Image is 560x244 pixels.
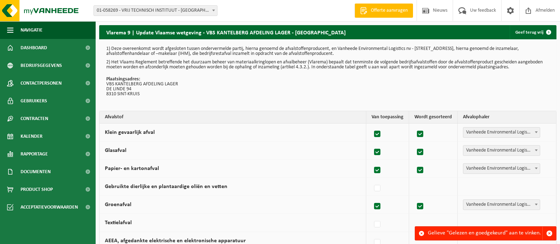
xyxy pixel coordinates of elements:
label: AEEA, afgedankte elektrische en elektronische apparatuur [105,238,246,244]
p: 2) Het Vlaams Reglement betreffende het duurzaam beheer van materiaalkringlopen en afvalbeheer (V... [106,60,549,70]
span: Contactpersonen [21,74,62,92]
p: 1) Deze overeenkomst wordt afgesloten tussen ondervermelde partij, hierna genoemd de afvalstoffen... [106,46,549,56]
h2: Vlarema 9 | Update Vlaamse wetgeving - VBS KANTELBERG AFDELING LAGER - [GEOGRAPHIC_DATA] [99,25,353,39]
a: Offerte aanvragen [355,4,413,18]
span: Documenten [21,163,51,181]
label: Groenafval [105,202,131,208]
th: Wordt gesorteerd [409,111,458,124]
th: Afvalstof [100,111,366,124]
span: Gebruikers [21,92,47,110]
span: Bedrijfsgegevens [21,57,62,74]
span: Contracten [21,110,48,127]
a: Geef terug vrij [510,25,556,39]
span: Vanheede Environmental Logistics [463,164,540,174]
span: Product Shop [21,181,53,198]
th: Van toepassing [366,111,409,124]
span: Vanheede Environmental Logistics [463,127,540,138]
span: Vanheede Environmental Logistics [463,199,540,210]
label: Gebruikte dierlijke en plantaardige oliën en vetten [105,184,227,189]
label: Klein gevaarlijk afval [105,130,155,135]
span: Vanheede Environmental Logistics [463,200,540,210]
th: Afvalophaler [458,111,556,124]
div: Gelieve "Gelezen en goedgekeurd" aan te vinken. [428,227,542,240]
span: Rapportage [21,145,48,163]
span: Vanheede Environmental Logistics [463,163,540,174]
label: Papier- en kartonafval [105,166,159,171]
label: Glasafval [105,148,126,153]
span: 01-058269 - VRIJ TECHNISCH INSTITUUT - BRUGGE [94,5,217,16]
span: Acceptatievoorwaarden [21,198,78,216]
span: Navigatie [21,21,43,39]
span: 01-058269 - VRIJ TECHNISCH INSTITUUT - BRUGGE [94,6,217,16]
span: Vanheede Environmental Logistics [463,146,540,155]
span: Vanheede Environmental Logistics [463,127,540,137]
span: Dashboard [21,39,47,57]
strong: Plaatsingsadres: [106,76,140,82]
span: Offerte aanvragen [369,7,409,14]
span: Kalender [21,127,43,145]
span: Vanheede Environmental Logistics [463,145,540,156]
p: VBS KANTELBERG AFDELING LAGER DE LINDE 94 8310 SINT-KRUIS [106,77,549,97]
label: Textielafval [105,220,132,226]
